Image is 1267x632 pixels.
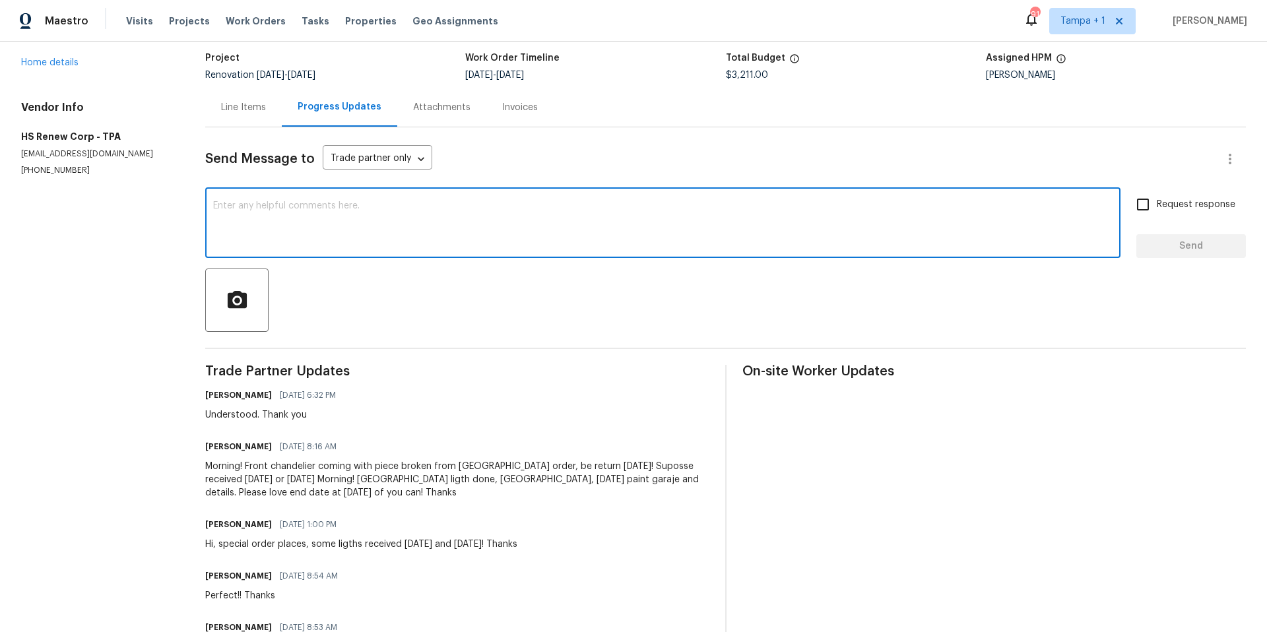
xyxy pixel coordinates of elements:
span: The total cost of line items that have been proposed by Opendoor. This sum includes line items th... [789,53,800,71]
h6: [PERSON_NAME] [205,518,272,531]
h6: [PERSON_NAME] [205,389,272,402]
h5: Assigned HPM [986,53,1052,63]
span: Send Message to [205,152,315,166]
h5: HS Renew Corp - TPA [21,130,174,143]
span: Request response [1157,198,1235,212]
div: Morning! Front chandelier coming with piece broken from [GEOGRAPHIC_DATA] order, be return [DATE]... [205,460,709,499]
span: Tasks [302,16,329,26]
span: Projects [169,15,210,28]
span: [DATE] [465,71,493,80]
p: [EMAIL_ADDRESS][DOMAIN_NAME] [21,148,174,160]
div: Line Items [221,101,266,114]
div: Trade partner only [323,148,432,170]
span: Visits [126,15,153,28]
span: [DATE] [288,71,315,80]
h5: Work Order Timeline [465,53,560,63]
span: [DATE] 6:32 PM [280,389,336,402]
span: Trade Partner Updates [205,365,709,378]
span: Tampa + 1 [1060,15,1105,28]
div: Invoices [502,101,538,114]
span: [DATE] [257,71,284,80]
h5: Total Budget [726,53,785,63]
span: [DATE] 8:54 AM [280,569,338,583]
div: Understood. Thank you [205,408,344,422]
span: [DATE] 8:16 AM [280,440,337,453]
h5: Project [205,53,240,63]
span: On-site Worker Updates [742,365,1246,378]
a: Home details [21,58,79,67]
div: Attachments [413,101,471,114]
div: Progress Updates [298,100,381,113]
span: - [257,71,315,80]
span: [DATE] 1:00 PM [280,518,337,531]
span: Properties [345,15,397,28]
span: - [465,71,524,80]
span: Maestro [45,15,88,28]
span: [DATE] [496,71,524,80]
p: [PHONE_NUMBER] [21,165,174,176]
h4: Vendor Info [21,101,174,114]
span: Geo Assignments [412,15,498,28]
span: Work Orders [226,15,286,28]
div: 91 [1030,8,1039,21]
div: [PERSON_NAME] [986,71,1246,80]
span: $3,211.00 [726,71,768,80]
span: Renovation [205,71,315,80]
div: Hi, special order places, some ligths received [DATE] and [DATE]! Thanks [205,538,517,551]
span: The hpm assigned to this work order. [1056,53,1066,71]
div: Perfect!! Thanks [205,589,346,602]
h6: [PERSON_NAME] [205,569,272,583]
h6: [PERSON_NAME] [205,440,272,453]
span: [PERSON_NAME] [1167,15,1247,28]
